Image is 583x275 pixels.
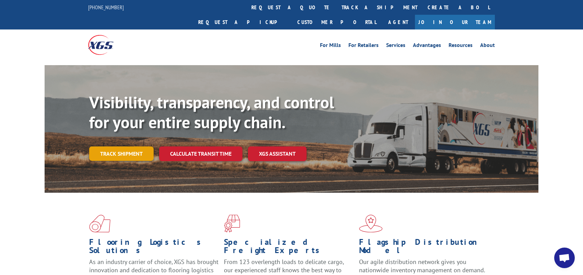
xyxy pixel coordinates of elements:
[159,146,242,161] a: Calculate transit time
[89,215,110,232] img: xgs-icon-total-supply-chain-intelligence-red
[89,238,219,258] h1: Flooring Logistics Solutions
[359,215,383,232] img: xgs-icon-flagship-distribution-model-red
[193,15,292,29] a: Request a pickup
[449,43,473,50] a: Resources
[386,43,405,50] a: Services
[224,238,354,258] h1: Specialized Freight Experts
[292,15,381,29] a: Customer Portal
[88,4,124,11] a: [PHONE_NUMBER]
[381,15,415,29] a: Agent
[415,15,495,29] a: Join Our Team
[89,92,334,133] b: Visibility, transparency, and control for your entire supply chain.
[359,238,489,258] h1: Flagship Distribution Model
[89,146,154,161] a: Track shipment
[413,43,441,50] a: Advantages
[224,215,240,232] img: xgs-icon-focused-on-flooring-red
[359,258,485,274] span: Our agile distribution network gives you nationwide inventory management on demand.
[554,248,575,268] div: Open chat
[348,43,379,50] a: For Retailers
[320,43,341,50] a: For Mills
[248,146,307,161] a: XGS ASSISTANT
[480,43,495,50] a: About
